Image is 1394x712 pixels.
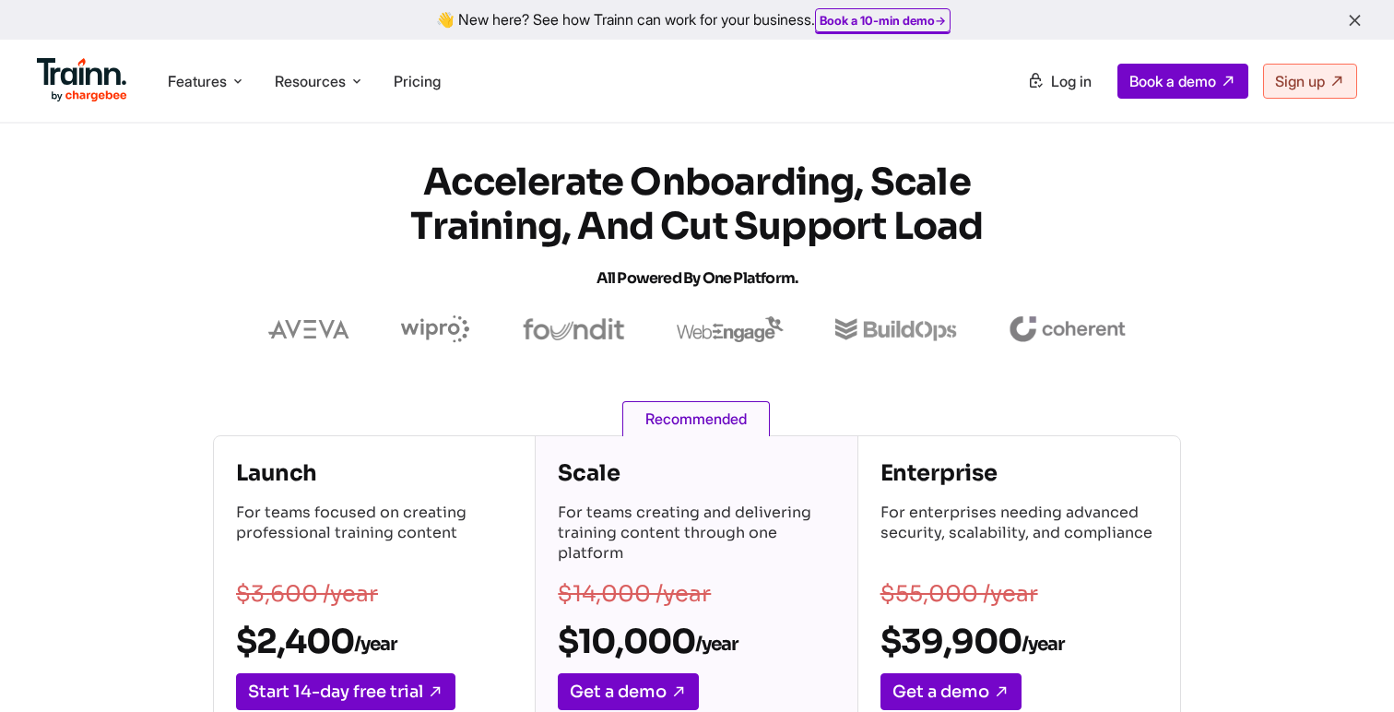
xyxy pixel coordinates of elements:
h2: $2,400 [236,621,513,662]
span: Resources [275,71,346,91]
span: Log in [1051,72,1092,90]
p: For teams focused on creating professional training content [236,503,513,567]
iframe: Chat Widget [1302,623,1394,712]
p: For enterprises needing advanced security, scalability, and compliance [880,503,1158,567]
span: Recommended [622,401,770,436]
a: Book a demo [1117,64,1248,99]
sub: /year [1022,633,1064,656]
a: Book a 10-min demo→ [820,13,946,28]
img: wipro logo [401,315,470,343]
h2: $10,000 [558,621,834,662]
h4: Scale [558,458,834,488]
a: Start 14-day free trial [236,673,455,710]
h4: Enterprise [880,458,1158,488]
s: $3,600 /year [236,580,378,608]
sub: /year [695,633,738,656]
s: $55,000 /year [880,580,1038,608]
a: Sign up [1263,64,1357,99]
a: Log in [1016,65,1103,98]
a: Pricing [394,72,441,90]
a: Get a demo [880,673,1022,710]
img: aveva logo [268,320,349,338]
h2: $39,900 [880,621,1158,662]
s: $14,000 /year [558,580,711,608]
span: Features [168,71,227,91]
h4: Launch [236,458,513,488]
span: Book a demo [1129,72,1216,90]
span: All Powered by One Platform. [597,268,798,288]
img: foundit logo [522,318,625,340]
a: Get a demo [558,673,699,710]
p: For teams creating and delivering training content through one platform [558,503,834,567]
img: coherent logo [1009,316,1126,342]
b: Book a 10-min demo [820,13,935,28]
img: buildops logo [835,318,956,341]
img: Trainn Logo [37,58,127,102]
img: webengage logo [677,316,784,342]
span: Sign up [1275,72,1325,90]
h1: Accelerate Onboarding, Scale Training, and Cut Support Load [365,160,1029,301]
sub: /year [354,633,396,656]
div: 👋 New here? See how Trainn can work for your business. [11,11,1383,29]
